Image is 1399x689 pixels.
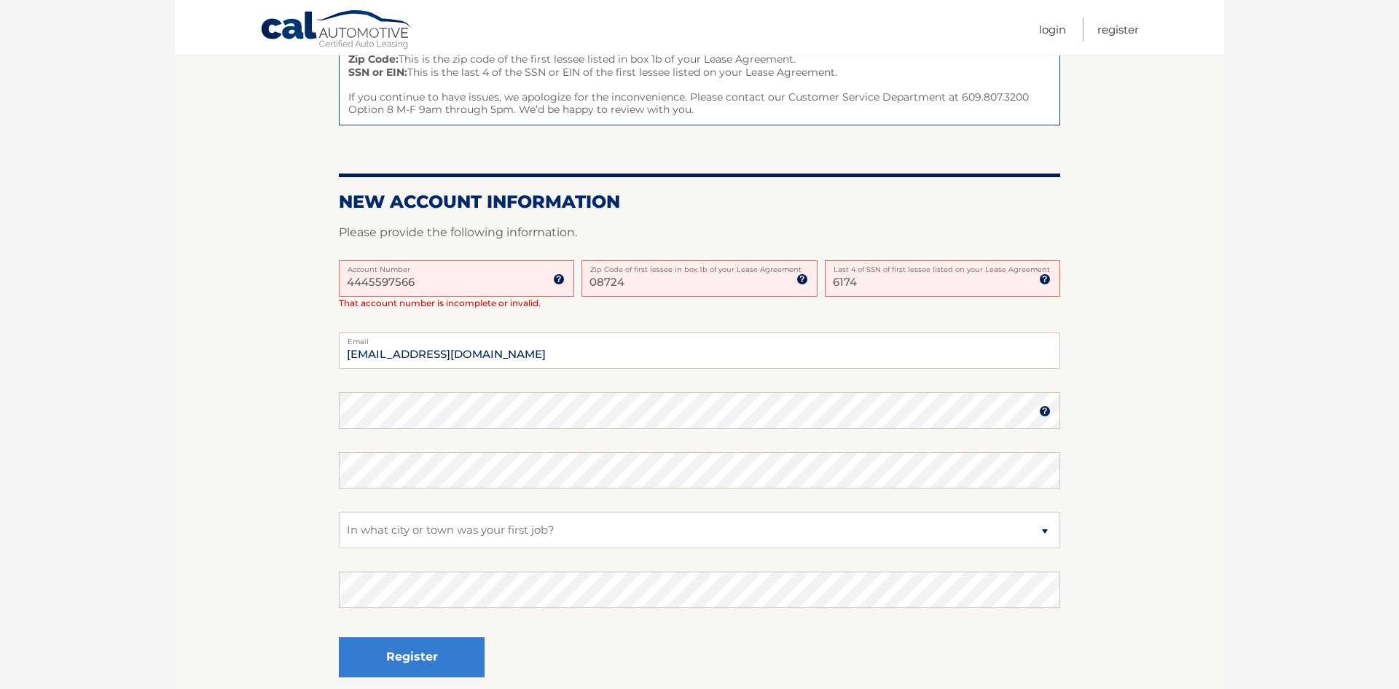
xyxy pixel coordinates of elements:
a: Register [1097,17,1139,42]
a: Login [1039,17,1066,42]
input: SSN or EIN (last 4 digits only) [825,260,1060,297]
strong: SSN or EIN: [348,66,407,79]
label: Last 4 of SSN of first lessee listed on your Lease Agreement [825,260,1060,272]
img: tooltip.svg [1039,405,1051,417]
img: tooltip.svg [1039,273,1051,285]
input: Email [339,332,1060,369]
label: Zip Code of first lessee in box 1b of your Lease Agreement [581,260,817,272]
span: That account number is incomplete or invalid. [339,297,541,308]
button: Register [339,637,485,677]
strong: Zip Code: [348,52,399,66]
h2: New Account Information [339,191,1060,213]
p: Please provide the following information. [339,222,1060,243]
input: Zip Code [581,260,817,297]
input: Account Number [339,260,574,297]
img: tooltip.svg [796,273,808,285]
label: Email [339,332,1060,344]
label: Account Number [339,260,574,272]
a: Cal Automotive [260,9,413,52]
img: tooltip.svg [553,273,565,285]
